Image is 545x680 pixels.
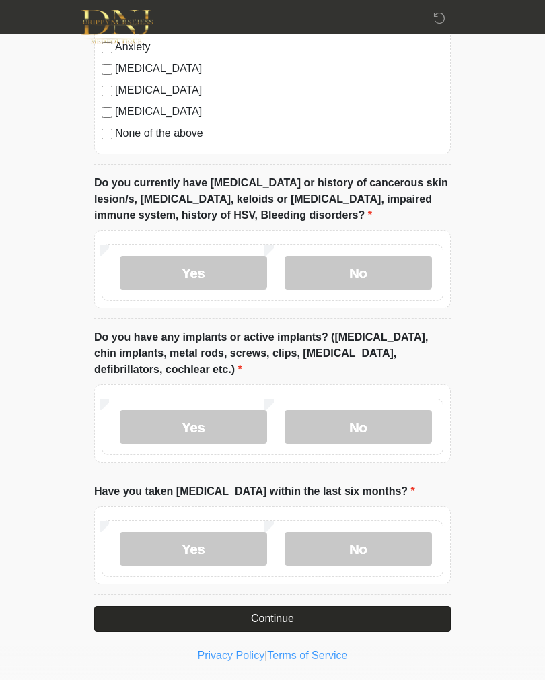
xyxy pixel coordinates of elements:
label: Do you currently have [MEDICAL_DATA] or history of cancerous skin lesion/s, [MEDICAL_DATA], keloi... [94,175,451,224]
input: None of the above [102,129,112,139]
label: Do you have any implants or active implants? ([MEDICAL_DATA], chin implants, metal rods, screws, ... [94,329,451,378]
a: Privacy Policy [198,650,265,661]
input: [MEDICAL_DATA] [102,86,112,96]
label: Yes [120,256,267,290]
label: [MEDICAL_DATA] [115,104,443,120]
label: No [285,532,432,566]
label: No [285,256,432,290]
label: Yes [120,410,267,444]
img: DNJ Med Boutique Logo [81,10,153,44]
label: Yes [120,532,267,566]
label: No [285,410,432,444]
a: Terms of Service [267,650,347,661]
input: [MEDICAL_DATA] [102,64,112,75]
label: Have you taken [MEDICAL_DATA] within the last six months? [94,483,415,500]
label: None of the above [115,125,443,141]
a: | [264,650,267,661]
label: [MEDICAL_DATA] [115,82,443,98]
button: Continue [94,606,451,632]
label: [MEDICAL_DATA] [115,61,443,77]
input: [MEDICAL_DATA] [102,107,112,118]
